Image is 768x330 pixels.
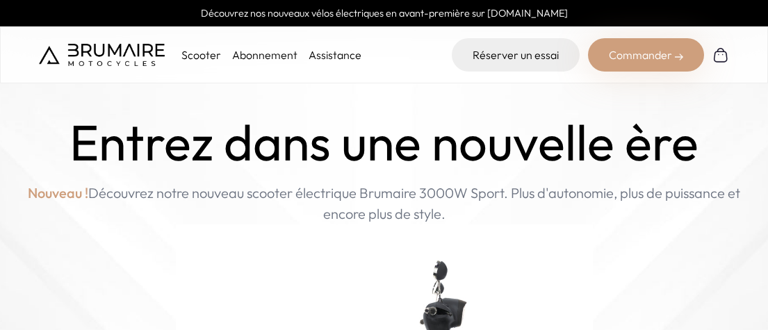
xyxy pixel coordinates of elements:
[39,44,164,66] img: Brumaire Motocycles
[28,183,88,204] span: Nouveau !
[675,53,683,61] img: right-arrow-2.png
[232,48,297,62] a: Abonnement
[452,38,580,72] a: Réserver un essai
[309,48,361,62] a: Assistance
[712,47,729,63] img: Panier
[181,47,221,63] p: Scooter
[588,38,704,72] div: Commander
[22,183,746,224] p: Découvrez notre nouveau scooter électrique Brumaire 3000W Sport. Plus d'autonomie, plus de puissa...
[70,114,698,172] h1: Entrez dans une nouvelle ère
